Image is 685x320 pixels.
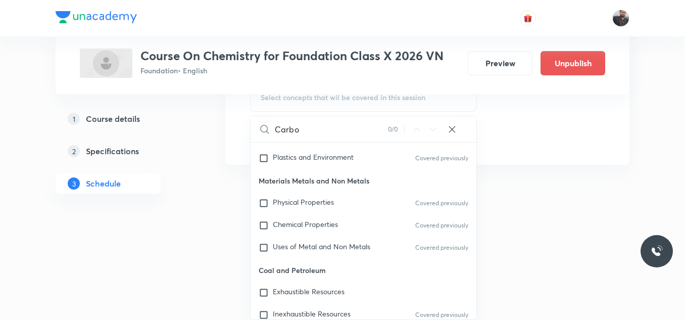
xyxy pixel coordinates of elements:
span: Physical Properties [273,197,334,207]
p: 3 [68,177,80,190]
p: Covered previously [415,199,468,208]
button: Unpublish [541,51,605,75]
a: 2Specifications [56,141,193,161]
input: Search sub-concepts [275,116,388,142]
span: Exhaustible Resources [273,287,345,296]
img: Vishal Choudhary [612,10,629,27]
a: Company Logo [56,11,137,26]
div: 0 / 0 [388,124,404,134]
h5: Schedule [86,177,121,190]
img: avatar [523,14,532,23]
img: 3C5466AC-C0B1-4CEA-8FFF-667ECD6A74C9_plus.png [80,49,132,78]
p: 1 [68,113,80,125]
span: Inexhaustible Resources [273,309,351,318]
p: Coal and Petroleum [251,259,476,282]
img: Company Logo [56,11,137,23]
span: Chemical Properties [273,219,338,229]
button: avatar [520,10,536,26]
a: 1Course details [56,109,193,129]
span: Uses of Metal and Non Metals [273,242,370,251]
p: Covered previously [415,221,468,230]
h5: Specifications [86,145,139,157]
img: ttu [651,245,663,257]
h5: Course details [86,113,140,125]
p: Covered previously [415,310,468,319]
h3: Course On Chemistry for Foundation Class X 2026 VN [140,49,444,63]
span: Select concepts that wil be covered in this session [261,94,425,102]
span: Plastics and Environment [273,152,354,162]
p: Covered previously [415,243,468,252]
p: Foundation • English [140,65,444,76]
p: 2 [68,145,80,157]
p: Covered previously [415,154,468,163]
p: Materials Metals and Non Metals [251,169,476,192]
button: Preview [468,51,532,75]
